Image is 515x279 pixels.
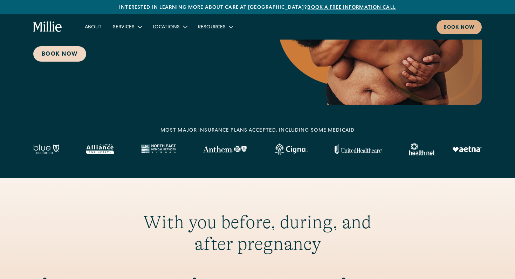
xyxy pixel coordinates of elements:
img: Blue California logo [33,144,59,154]
div: Resources [192,21,238,33]
div: Locations [147,21,192,33]
div: Book now [444,24,475,32]
img: Anthem Logo [203,146,247,153]
a: home [33,21,62,33]
div: Services [107,21,147,33]
img: Aetna logo [452,146,482,152]
a: Book Now [33,46,86,62]
img: Cigna logo [274,144,308,155]
a: Book now [437,20,482,34]
a: About [79,21,107,33]
img: United Healthcare logo [335,144,382,154]
div: Services [113,24,135,31]
div: MOST MAJOR INSURANCE PLANS ACCEPTED, INCLUDING some MEDICAID [160,127,355,134]
div: Locations [153,24,180,31]
img: North East Medical Services logo [141,144,176,154]
h2: With you before, during, and after pregnancy [123,211,392,255]
a: Book a free information call [307,5,396,10]
div: Resources [198,24,226,31]
img: Healthnet logo [409,143,435,155]
img: Alameda Alliance logo [86,144,114,154]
